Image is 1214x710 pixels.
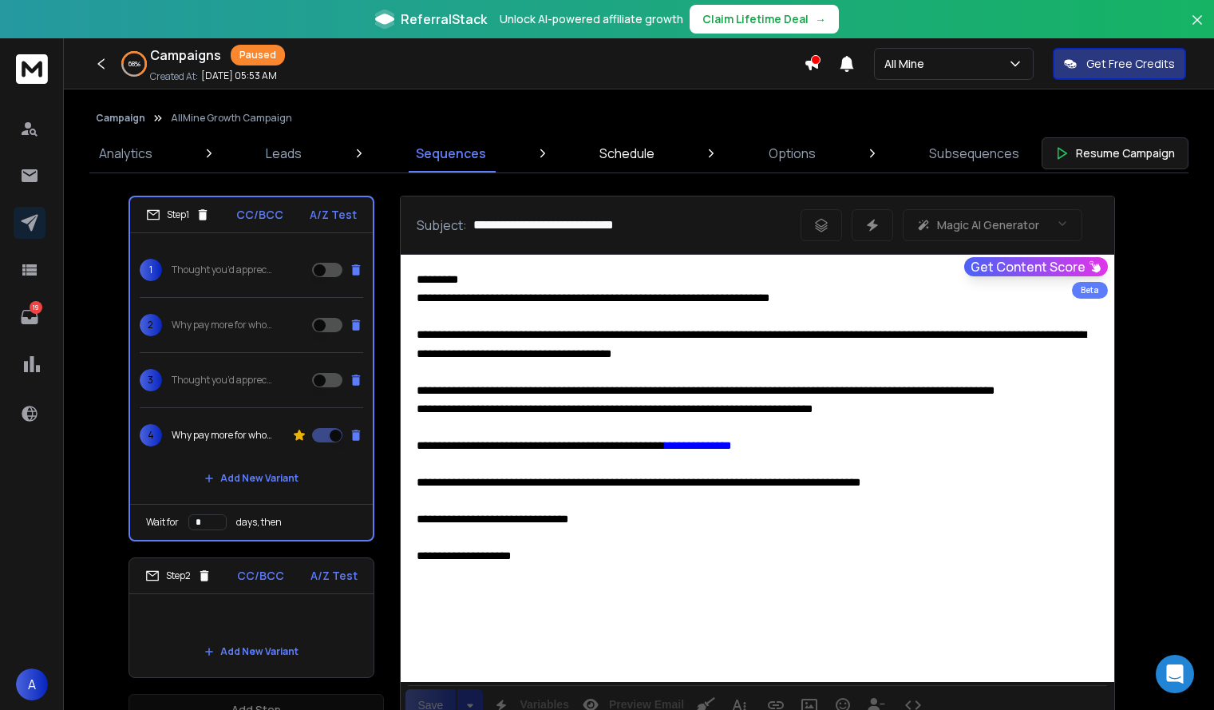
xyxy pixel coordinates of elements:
button: A [16,668,48,700]
span: 4 [140,424,162,446]
a: Subsequences [919,134,1029,173]
button: Get Content Score [964,257,1108,276]
a: Sequences [406,134,496,173]
p: Options [769,144,816,163]
p: Leads [266,144,302,163]
div: Beta [1072,282,1108,299]
p: Subject: [417,216,467,235]
button: Resume Campaign [1042,137,1188,169]
p: Schedule [599,144,654,163]
span: → [815,11,826,27]
a: Leads [256,134,311,173]
p: Wait for [146,516,179,529]
button: Add New Variant [192,636,311,668]
p: Why pay more for wholesale vendor furniture? [172,429,274,442]
p: 19 [30,301,42,314]
button: Get Free Credits [1053,48,1186,80]
p: Created At: [150,70,198,83]
div: Step 2 [145,569,212,583]
a: Options [759,134,825,173]
li: Step2CC/BCCA/Z Test Add New Variant [129,557,374,678]
p: Unlock AI-powered affiliate growth [500,11,683,27]
p: CC/BCC [236,207,283,223]
h1: Campaigns [150,46,221,65]
button: Add New Variant [192,462,311,494]
span: 1 [140,259,162,281]
p: Thought you’d appreciate this [172,374,274,387]
div: Paused [231,45,285,65]
p: 68 % [129,59,140,69]
p: All Mine [884,56,931,72]
div: Step 1 [146,208,210,222]
p: [DATE] 05:53 AM [201,69,277,82]
button: Campaign [96,112,145,125]
p: Why pay more for wholesale vendor furniture? [172,319,274,331]
button: Claim Lifetime Deal→ [690,5,839,34]
p: Analytics [99,144,152,163]
p: CC/BCC [237,568,284,584]
p: Get Free Credits [1086,56,1175,72]
p: Thought you’d appreciate this [172,264,274,276]
p: Subsequences [929,144,1019,163]
a: Analytics [89,134,162,173]
button: Close banner [1187,10,1208,48]
a: Schedule [590,134,664,173]
p: days, then [236,516,282,529]
span: 3 [140,369,162,391]
a: 19 [14,301,45,333]
li: Step1CC/BCCA/Z Test1Thought you’d appreciate this2Why pay more for wholesale vendor furniture?3Th... [129,196,374,541]
div: Open Intercom Messenger [1156,655,1194,693]
p: A/Z Test [310,207,357,223]
span: ReferralStack [401,10,487,29]
p: AllMine Growth Campaign [171,112,292,125]
span: 2 [140,314,162,336]
p: A/Z Test [310,568,358,584]
p: Sequences [416,144,486,163]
